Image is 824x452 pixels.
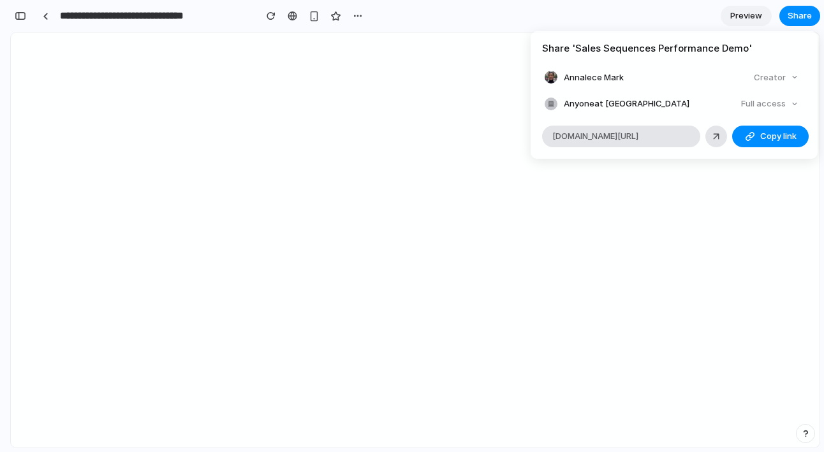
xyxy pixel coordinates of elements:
[760,130,797,143] span: Copy link
[564,98,689,110] span: Anyone at [GEOGRAPHIC_DATA]
[542,41,806,56] h4: Share ' Sales Sequences Performance Demo '
[542,126,700,147] div: [DOMAIN_NAME][URL]
[732,126,809,147] button: Copy link
[552,130,638,143] span: [DOMAIN_NAME][URL]
[564,71,624,84] span: Annalece Mark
